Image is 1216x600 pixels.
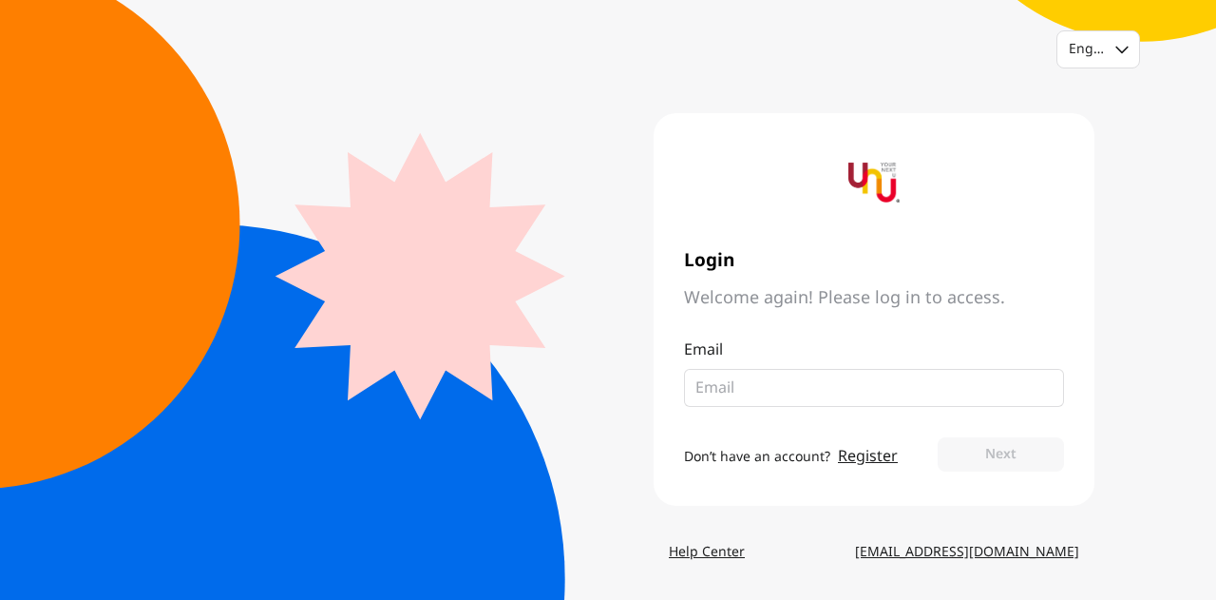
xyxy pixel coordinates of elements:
a: [EMAIL_ADDRESS][DOMAIN_NAME] [840,535,1094,570]
button: Next [938,437,1064,472]
div: English [1069,40,1104,59]
span: Login [684,250,1064,272]
a: Help Center [654,535,760,570]
span: Don’t have an account? [684,447,830,467]
input: Email [695,377,1037,399]
img: yournextu-logo-vertical-compact-v2.png [848,157,900,208]
p: Email [684,339,1064,361]
span: Welcome again! Please log in to access. [684,287,1064,310]
a: Register [838,445,898,468]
